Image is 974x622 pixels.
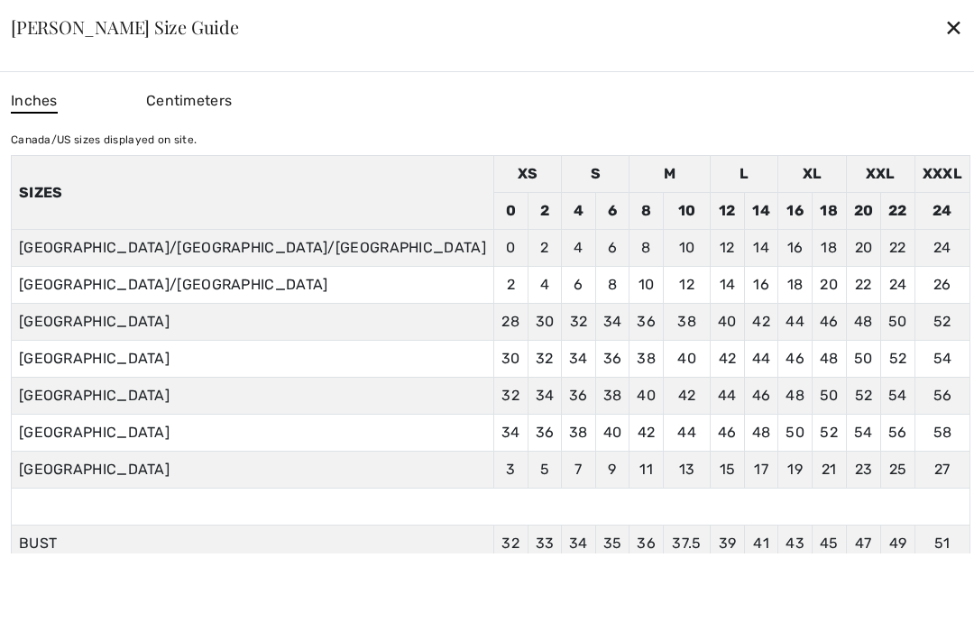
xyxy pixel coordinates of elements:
[663,378,710,415] td: 42
[501,535,519,552] span: 32
[753,535,769,552] span: 41
[914,341,969,378] td: 54
[528,230,562,267] td: 2
[493,193,528,230] td: 0
[934,535,951,552] span: 51
[11,452,493,489] td: [GEOGRAPHIC_DATA]
[603,535,622,552] span: 35
[11,230,493,267] td: [GEOGRAPHIC_DATA]/[GEOGRAPHIC_DATA]/[GEOGRAPHIC_DATA]
[663,341,710,378] td: 40
[744,230,778,267] td: 14
[536,535,555,552] span: 33
[914,378,969,415] td: 56
[914,193,969,230] td: 24
[778,415,813,452] td: 50
[914,156,969,193] td: XXXL
[493,304,528,341] td: 28
[855,535,872,552] span: 47
[629,267,664,304] td: 10
[562,230,596,267] td: 4
[711,230,745,267] td: 12
[812,230,846,267] td: 18
[11,267,493,304] td: [GEOGRAPHIC_DATA]/[GEOGRAPHIC_DATA]
[914,304,969,341] td: 52
[11,304,493,341] td: [GEOGRAPHIC_DATA]
[562,378,596,415] td: 36
[595,304,629,341] td: 34
[881,415,915,452] td: 56
[846,378,881,415] td: 52
[812,452,846,489] td: 21
[595,267,629,304] td: 8
[629,378,664,415] td: 40
[711,452,745,489] td: 15
[493,230,528,267] td: 0
[719,535,737,552] span: 39
[528,415,562,452] td: 36
[744,193,778,230] td: 14
[744,378,778,415] td: 46
[562,267,596,304] td: 6
[672,535,701,552] span: 37.5
[562,304,596,341] td: 32
[493,341,528,378] td: 30
[881,378,915,415] td: 54
[595,415,629,452] td: 40
[11,90,58,114] span: Inches
[881,230,915,267] td: 22
[778,156,846,193] td: XL
[786,535,804,552] span: 43
[528,267,562,304] td: 4
[881,452,915,489] td: 25
[493,415,528,452] td: 34
[663,267,710,304] td: 12
[528,452,562,489] td: 5
[595,452,629,489] td: 9
[528,193,562,230] td: 2
[562,193,596,230] td: 4
[562,156,629,193] td: S
[595,230,629,267] td: 6
[744,415,778,452] td: 48
[846,267,881,304] td: 22
[944,8,963,46] div: ✕
[881,304,915,341] td: 50
[569,535,588,552] span: 34
[637,535,656,552] span: 36
[528,378,562,415] td: 34
[146,92,232,109] span: Centimeters
[493,267,528,304] td: 2
[595,193,629,230] td: 6
[493,156,561,193] td: XS
[11,415,493,452] td: [GEOGRAPHIC_DATA]
[663,452,710,489] td: 13
[778,193,813,230] td: 16
[11,378,493,415] td: [GEOGRAPHIC_DATA]
[914,230,969,267] td: 24
[629,341,664,378] td: 38
[493,378,528,415] td: 32
[629,230,664,267] td: 8
[663,193,710,230] td: 10
[914,415,969,452] td: 58
[812,378,846,415] td: 50
[11,156,493,230] th: Sizes
[711,378,745,415] td: 44
[881,193,915,230] td: 22
[711,341,745,378] td: 42
[629,304,664,341] td: 36
[11,526,493,563] td: BUST
[889,535,907,552] span: 49
[812,341,846,378] td: 48
[812,267,846,304] td: 20
[595,378,629,415] td: 38
[11,18,239,36] div: [PERSON_NAME] Size Guide
[881,267,915,304] td: 24
[778,452,813,489] td: 19
[846,452,881,489] td: 23
[11,132,970,148] div: Canada/US sizes displayed on site.
[528,341,562,378] td: 32
[562,341,596,378] td: 34
[778,378,813,415] td: 48
[846,415,881,452] td: 54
